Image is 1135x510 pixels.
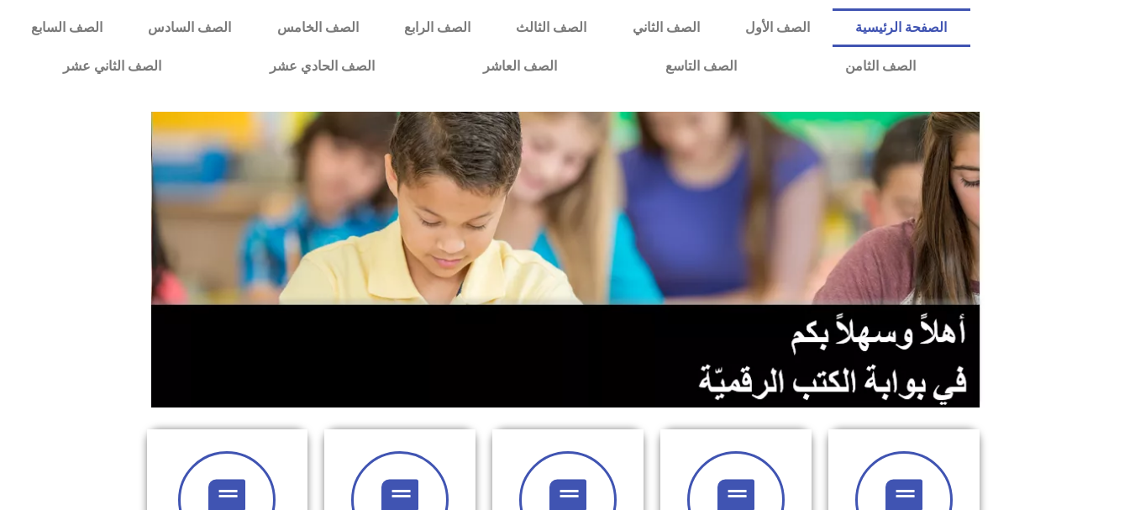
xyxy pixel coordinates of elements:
a: الصفحة الرئيسية [833,8,969,47]
a: الصف الحادي عشر [215,47,428,86]
a: الصف التاسع [611,47,791,86]
a: الصف الثالث [493,8,609,47]
a: الصف الرابع [381,8,493,47]
a: الصف الأول [723,8,833,47]
a: الصف العاشر [428,47,611,86]
a: الصف السابع [8,8,125,47]
a: الصف الخامس [255,8,381,47]
a: الصف الثاني [610,8,723,47]
a: الصف الثاني عشر [8,47,215,86]
a: الصف الثامن [791,47,969,86]
a: الصف السادس [125,8,254,47]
